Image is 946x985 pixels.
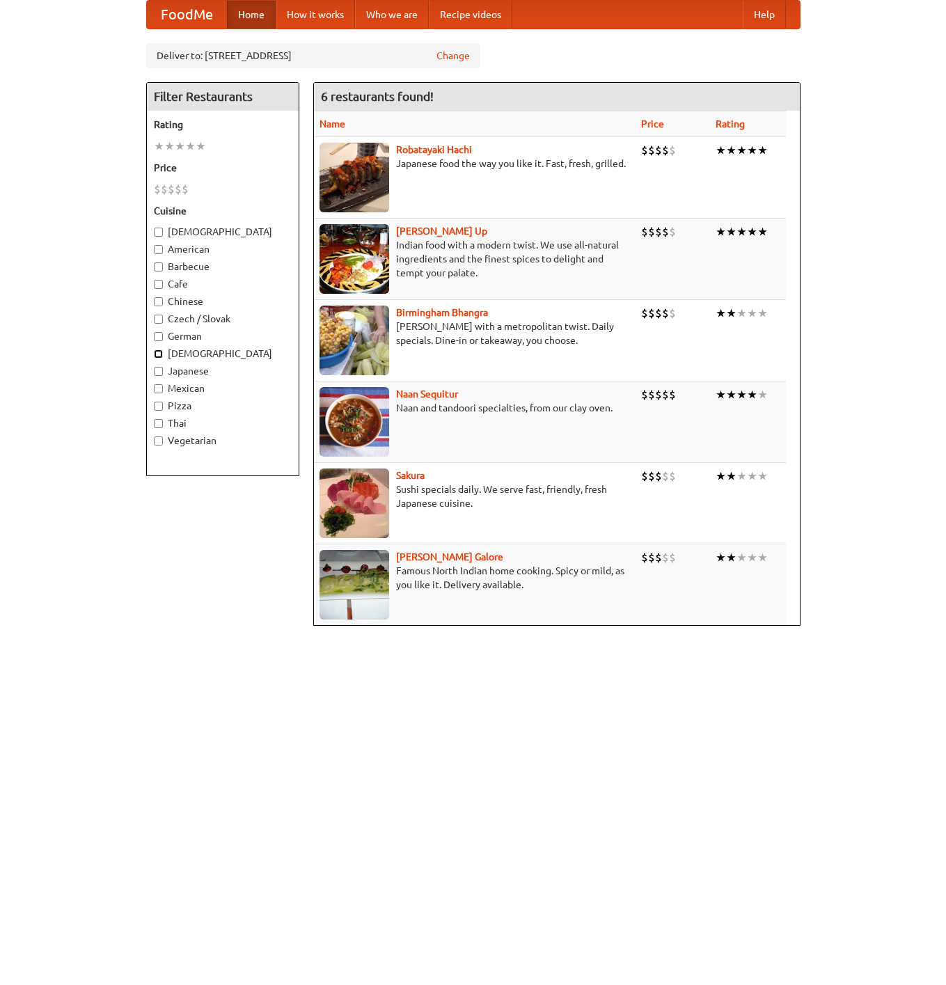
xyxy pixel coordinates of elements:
[648,550,655,565] li: $
[154,364,292,378] label: Japanese
[669,143,676,158] li: $
[747,224,757,239] li: ★
[168,182,175,197] li: $
[662,224,669,239] li: $
[669,387,676,402] li: $
[154,347,292,361] label: [DEMOGRAPHIC_DATA]
[641,118,664,129] a: Price
[154,329,292,343] label: German
[320,118,345,129] a: Name
[757,224,768,239] li: ★
[436,49,470,63] a: Change
[747,143,757,158] li: ★
[648,306,655,321] li: $
[154,349,163,358] input: [DEMOGRAPHIC_DATA]
[429,1,512,29] a: Recipe videos
[182,182,189,197] li: $
[757,468,768,484] li: ★
[147,83,299,111] h4: Filter Restaurants
[757,387,768,402] li: ★
[320,550,389,620] img: currygalore.jpg
[641,306,648,321] li: $
[154,262,163,271] input: Barbecue
[655,387,662,402] li: $
[743,1,786,29] a: Help
[641,387,648,402] li: $
[320,238,631,280] p: Indian food with a modern twist. We use all-natural ingredients and the finest spices to delight ...
[161,182,168,197] li: $
[716,468,726,484] li: ★
[154,245,163,254] input: American
[154,367,163,376] input: Japanese
[662,143,669,158] li: $
[147,1,227,29] a: FoodMe
[648,143,655,158] li: $
[726,143,736,158] li: ★
[320,320,631,347] p: [PERSON_NAME] with a metropolitan twist. Daily specials. Dine-in or takeaway, you choose.
[396,470,425,481] a: Sakura
[154,434,292,448] label: Vegetarian
[154,381,292,395] label: Mexican
[154,384,163,393] input: Mexican
[662,550,669,565] li: $
[320,157,631,171] p: Japanese food the way you like it. Fast, fresh, grilled.
[716,143,726,158] li: ★
[648,387,655,402] li: $
[641,224,648,239] li: $
[154,228,163,237] input: [DEMOGRAPHIC_DATA]
[716,387,726,402] li: ★
[655,306,662,321] li: $
[227,1,276,29] a: Home
[146,43,480,68] div: Deliver to: [STREET_ADDRESS]
[736,224,747,239] li: ★
[716,306,726,321] li: ★
[154,260,292,274] label: Barbecue
[736,387,747,402] li: ★
[154,297,163,306] input: Chinese
[154,182,161,197] li: $
[276,1,355,29] a: How it works
[747,468,757,484] li: ★
[355,1,429,29] a: Who we are
[154,436,163,446] input: Vegetarian
[669,550,676,565] li: $
[757,306,768,321] li: ★
[648,468,655,484] li: $
[641,143,648,158] li: $
[164,139,175,154] li: ★
[154,225,292,239] label: [DEMOGRAPHIC_DATA]
[154,139,164,154] li: ★
[321,90,434,103] ng-pluralize: 6 restaurants found!
[154,118,292,132] h5: Rating
[154,315,163,324] input: Czech / Slovak
[154,312,292,326] label: Czech / Slovak
[747,306,757,321] li: ★
[396,144,472,155] a: Robatayaki Hachi
[726,387,736,402] li: ★
[726,468,736,484] li: ★
[747,550,757,565] li: ★
[662,468,669,484] li: $
[196,139,206,154] li: ★
[669,224,676,239] li: $
[154,332,163,341] input: German
[154,161,292,175] h5: Price
[154,204,292,218] h5: Cuisine
[320,143,389,212] img: robatayaki.jpg
[736,550,747,565] li: ★
[320,482,631,510] p: Sushi specials daily. We serve fast, friendly, fresh Japanese cuisine.
[669,468,676,484] li: $
[320,564,631,592] p: Famous North Indian home cooking. Spicy or mild, as you like it. Delivery available.
[175,182,182,197] li: $
[396,226,487,237] b: [PERSON_NAME] Up
[641,468,648,484] li: $
[716,550,726,565] li: ★
[396,551,503,562] b: [PERSON_NAME] Galore
[716,224,726,239] li: ★
[747,387,757,402] li: ★
[396,307,488,318] a: Birmingham Bhangra
[320,224,389,294] img: curryup.jpg
[648,224,655,239] li: $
